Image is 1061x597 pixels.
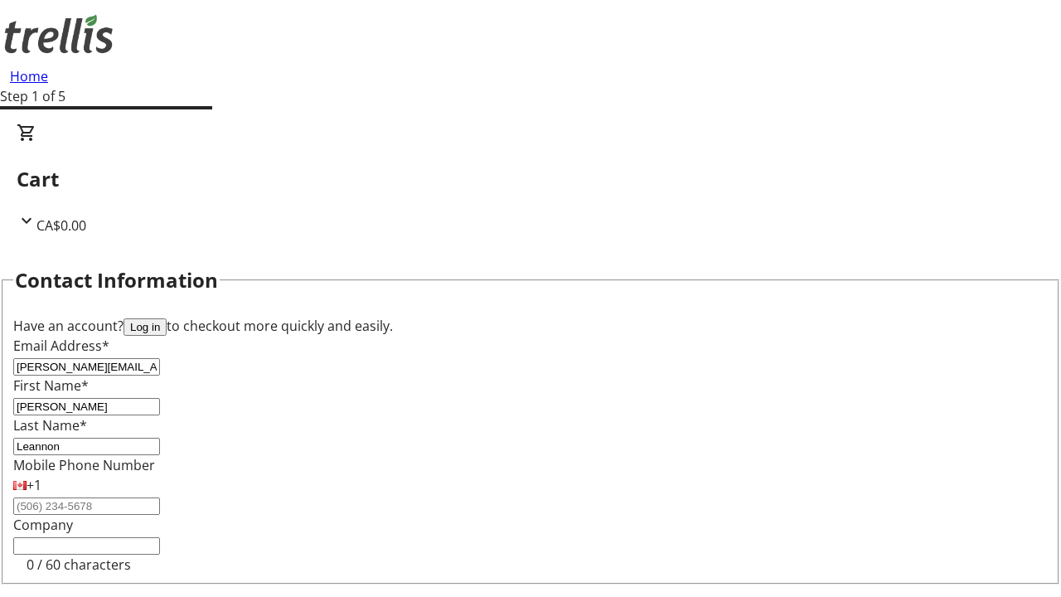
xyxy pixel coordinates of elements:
[13,337,109,355] label: Email Address*
[36,216,86,235] span: CA$0.00
[17,164,1044,194] h2: Cart
[13,376,89,395] label: First Name*
[13,456,155,474] label: Mobile Phone Number
[13,316,1048,336] div: Have an account? to checkout more quickly and easily.
[13,416,87,434] label: Last Name*
[17,123,1044,235] div: CartCA$0.00
[13,498,160,515] input: (506) 234-5678
[15,265,218,295] h2: Contact Information
[13,516,73,534] label: Company
[27,556,131,574] tr-character-limit: 0 / 60 characters
[124,318,167,336] button: Log in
